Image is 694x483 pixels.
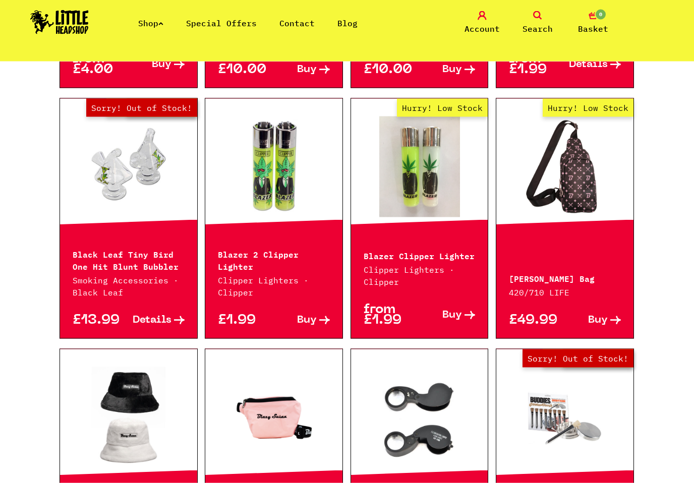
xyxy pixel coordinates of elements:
[30,10,89,34] img: Little Head Shop Logo
[274,315,330,326] a: Buy
[523,23,553,35] span: Search
[73,248,185,272] p: Black Leaf Tiny Bird One Hit Blunt Bubbler
[297,315,317,326] span: Buy
[420,65,476,75] a: Buy
[73,315,129,326] p: £13.99
[588,315,608,326] span: Buy
[351,116,488,217] a: Hurry! Low Stock
[364,65,420,75] p: £10.00
[543,99,633,117] span: Hurry! Low Stock
[138,18,163,28] a: Shop
[364,264,476,288] p: Clipper Lighters · Clipper
[512,11,563,35] a: Search
[152,59,171,70] span: Buy
[73,274,185,298] p: Smoking Accessories · Black Leaf
[397,99,488,117] span: Hurry! Low Stock
[442,310,462,321] span: Buy
[578,23,608,35] span: Basket
[274,65,330,75] a: Buy
[218,65,274,75] p: £10.00
[509,54,565,75] p: from £1.99
[569,59,608,70] span: Details
[337,18,358,28] a: Blog
[523,349,633,368] span: Sorry! Out of Stock!
[218,248,330,272] p: Blazer 2 Clipper Lighter
[129,54,185,75] a: Buy
[60,116,197,217] a: Out of Stock Hurry! Low Stock Sorry! Out of Stock!
[509,272,621,284] p: [PERSON_NAME] Bag
[133,315,171,326] span: Details
[218,274,330,298] p: Clipper Lighters · Clipper
[496,367,633,468] a: Out of Stock Hurry! Low Stock Sorry! Out of Stock!
[565,315,621,326] a: Buy
[509,286,621,298] p: 420/710 LIFE
[129,315,185,326] a: Details
[364,305,420,326] p: from £1.99
[465,23,500,35] span: Account
[279,18,315,28] a: Contact
[509,315,565,326] p: £49.99
[565,54,621,75] a: Details
[186,18,257,28] a: Special Offers
[297,65,317,75] span: Buy
[218,315,274,326] p: £1.99
[568,11,618,35] a: 0 Basket
[496,116,633,217] a: Hurry! Low Stock
[364,249,476,261] p: Blazer Clipper Lighter
[73,54,129,75] p: from £4.00
[86,99,197,117] span: Sorry! Out of Stock!
[420,305,476,326] a: Buy
[442,65,462,75] span: Buy
[595,9,607,21] span: 0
